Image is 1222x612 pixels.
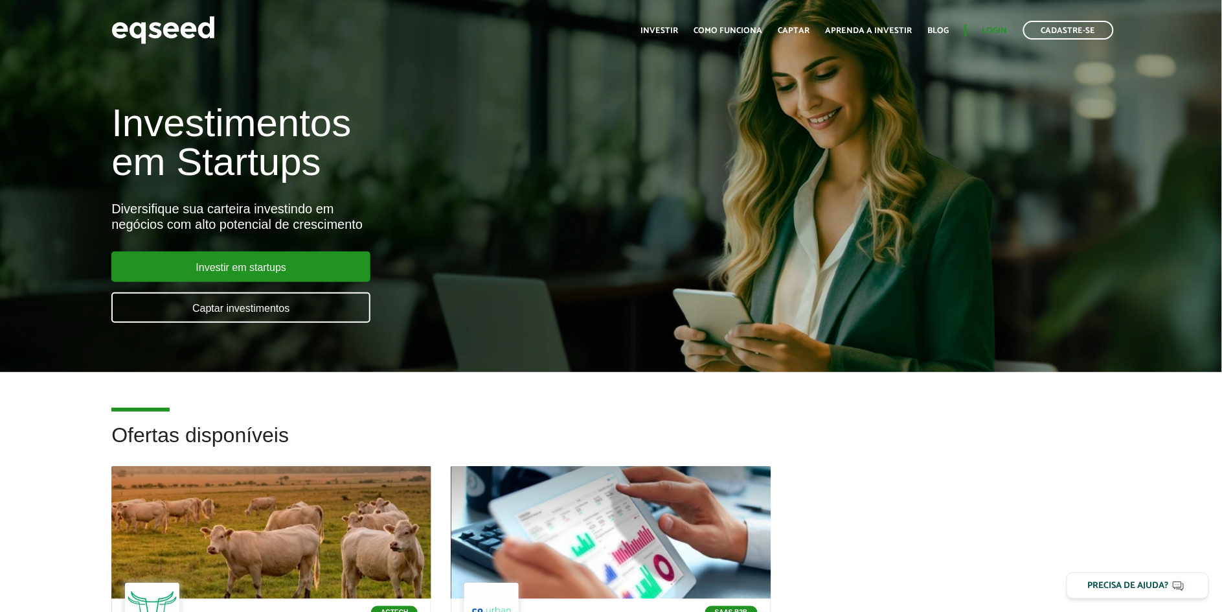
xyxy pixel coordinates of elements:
[111,424,1111,466] h2: Ofertas disponíveis
[111,104,703,182] h1: Investimentos em Startups
[826,27,912,35] a: Aprenda a investir
[928,27,949,35] a: Blog
[778,27,810,35] a: Captar
[111,201,703,232] div: Diversifique sua carteira investindo em negócios com alto potencial de crescimento
[694,27,763,35] a: Como funciona
[641,27,679,35] a: Investir
[111,13,215,47] img: EqSeed
[982,27,1008,35] a: Login
[111,292,370,323] a: Captar investimentos
[1023,21,1114,40] a: Cadastre-se
[111,252,370,282] a: Investir em startups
